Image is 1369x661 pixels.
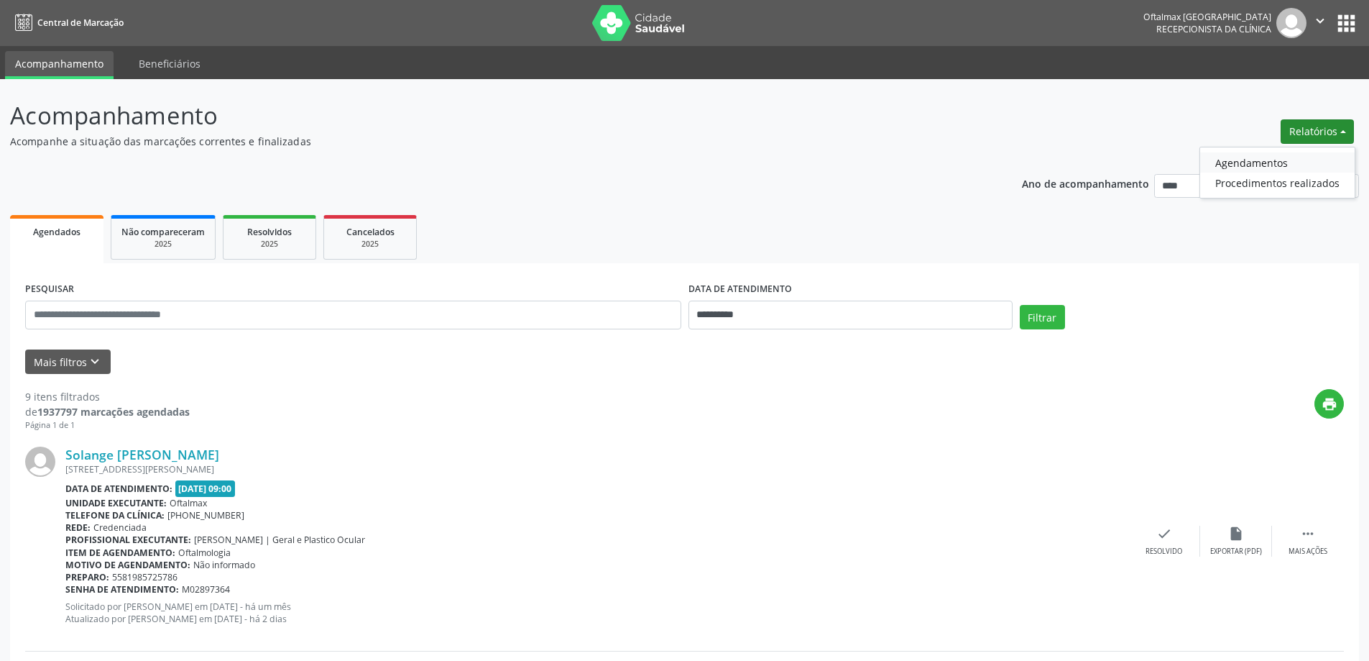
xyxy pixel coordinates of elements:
[1156,526,1172,542] i: check
[688,278,792,301] label: DATA DE ATENDIMENTO
[1322,396,1337,412] i: print
[87,354,103,370] i: keyboard_arrow_down
[65,534,191,546] b: Profissional executante:
[65,509,165,521] b: Telefone da clínica:
[193,559,255,571] span: Não informado
[65,583,179,596] b: Senha de atendimento:
[175,480,236,497] span: [DATE] 09:00
[5,51,114,79] a: Acompanhamento
[65,463,1128,475] div: [STREET_ADDRESS][PERSON_NAME]
[65,447,219,462] a: Solange [PERSON_NAME]
[1281,119,1354,144] button: Relatórios
[93,521,147,534] span: Credenciada
[121,226,205,238] span: Não compareceram
[65,547,175,559] b: Item de agendamento:
[65,497,167,509] b: Unidade executante:
[1200,173,1355,193] a: Procedimentos realizados
[65,559,190,571] b: Motivo de agendamento:
[25,389,190,404] div: 9 itens filtrados
[65,571,109,583] b: Preparo:
[25,419,190,432] div: Página 1 de 1
[10,134,954,149] p: Acompanhe a situação das marcações correntes e finalizadas
[1289,547,1327,557] div: Mais ações
[33,226,80,238] span: Agendados
[37,405,190,419] strong: 1937797 marcações agendadas
[25,404,190,419] div: de
[65,601,1128,625] p: Solicitado por [PERSON_NAME] em [DATE] - há um mês Atualizado por [PERSON_NAME] em [DATE] - há 2 ...
[25,278,74,301] label: PESQUISAR
[1156,23,1271,35] span: Recepcionista da clínica
[170,497,207,509] span: Oftalmax
[1146,547,1182,557] div: Resolvido
[1210,547,1262,557] div: Exportar (PDF)
[1022,174,1149,192] p: Ano de acompanhamento
[37,17,124,29] span: Central de Marcação
[1200,152,1355,173] a: Agendamentos
[1199,147,1355,199] ul: Relatórios
[182,583,230,596] span: M02897364
[247,226,292,238] span: Resolvidos
[65,483,172,495] b: Data de atendimento:
[112,571,178,583] span: 5581985725786
[178,547,231,559] span: Oftalmologia
[194,534,365,546] span: [PERSON_NAME] | Geral e Plastico Ocular
[346,226,395,238] span: Cancelados
[1306,8,1334,38] button: 
[1314,389,1344,419] button: print
[121,239,205,250] div: 2025
[334,239,406,250] div: 2025
[1228,526,1244,542] i: insert_drive_file
[1020,305,1065,329] button: Filtrar
[65,521,91,534] b: Rede:
[10,98,954,134] p: Acompanhamento
[167,509,244,521] span: [PHONE_NUMBER]
[1312,13,1328,29] i: 
[234,239,305,250] div: 2025
[25,350,111,375] button: Mais filtroskeyboard_arrow_down
[129,51,211,76] a: Beneficiários
[1334,11,1359,36] button: apps
[1300,526,1316,542] i: 
[10,11,124,35] a: Central de Marcação
[25,447,55,477] img: img
[1276,8,1306,38] img: img
[1143,11,1271,23] div: Oftalmax [GEOGRAPHIC_DATA]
